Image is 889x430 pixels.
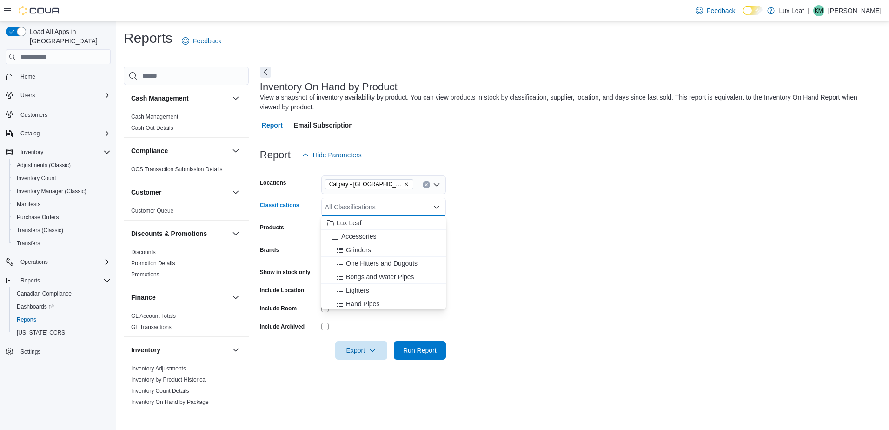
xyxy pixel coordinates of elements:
span: Hand Pipes [346,299,379,309]
span: Feedback [707,6,735,15]
span: Reports [20,277,40,284]
span: Inventory Count [13,173,111,184]
button: Operations [17,256,52,268]
span: Manifests [13,199,111,210]
input: Dark Mode [743,6,763,15]
a: Home [17,71,39,82]
span: Settings [17,346,111,357]
label: Include Location [260,287,304,294]
button: Users [17,90,39,101]
span: Grinders [346,245,371,255]
a: Purchase Orders [13,212,63,223]
button: Accessories [321,230,446,243]
button: Home [2,70,114,83]
span: Transfers (Classic) [13,225,111,236]
button: Catalog [17,128,43,139]
a: Adjustments (Classic) [13,160,74,171]
span: One Hitters and Dugouts [346,259,418,268]
button: [US_STATE] CCRS [9,326,114,339]
span: Bongs and Water Pipes [346,272,414,282]
button: Close list of options [433,203,440,211]
button: Purchase Orders [9,211,114,224]
button: Inventory [2,146,114,159]
label: Include Archived [260,323,305,330]
span: Inventory [17,147,111,158]
span: Adjustments (Classic) [17,161,71,169]
span: GL Transactions [131,323,172,331]
a: Inventory Manager (Classic) [13,186,90,197]
button: Adjustments (Classic) [9,159,114,172]
button: Transfers [9,237,114,250]
button: Finance [230,292,241,303]
button: Hand Pipes [321,297,446,311]
a: Discounts [131,249,156,255]
span: Manifests [17,201,40,208]
button: Cash Management [230,93,241,104]
span: Reports [17,275,111,286]
a: Promotions [131,271,159,278]
a: Cash Out Details [131,125,173,131]
p: Lux Leaf [779,5,804,16]
button: Lighters [321,284,446,297]
button: Compliance [230,145,241,156]
div: Compliance [124,164,249,179]
label: Products [260,224,284,231]
a: Customer Queue [131,208,173,214]
button: Run Report [394,341,446,360]
span: KM [815,5,823,16]
button: Customer [230,187,241,198]
span: Inventory Count [17,175,56,182]
span: Cash Out Details [131,124,173,132]
button: Settings [2,345,114,358]
span: Transfers [17,240,40,247]
a: Inventory Adjustments [131,365,186,372]
div: Cash Management [124,111,249,137]
span: Operations [20,258,48,266]
h3: Inventory On Hand by Product [260,81,398,93]
span: Home [20,73,35,81]
button: Bongs and Water Pipes [321,270,446,284]
span: Export [341,341,382,360]
nav: Complex example [6,66,111,383]
h3: Inventory [131,345,160,355]
span: Catalog [17,128,111,139]
button: Manifests [9,198,114,211]
span: Inventory Manager (Classic) [17,188,86,195]
span: Inventory by Product Historical [131,376,207,383]
span: Washington CCRS [13,327,111,338]
span: Adjustments (Classic) [13,160,111,171]
a: OCS Transaction Submission Details [131,166,223,173]
a: Inventory Count Details [131,388,189,394]
span: Dashboards [13,301,111,312]
label: Include Room [260,305,297,312]
a: Settings [17,346,44,357]
div: Customer [124,205,249,220]
button: Open list of options [433,181,440,188]
p: [PERSON_NAME] [828,5,882,16]
span: Cash Management [131,113,178,121]
span: Catalog [20,130,40,137]
span: [US_STATE] CCRS [17,329,65,336]
span: Calgary - Panorama Hills [325,179,413,189]
h3: Report [260,149,291,161]
span: Customers [20,111,47,119]
div: Kodi Mason [813,5,824,16]
button: One Hitters and Dugouts [321,257,446,270]
button: Users [2,89,114,102]
label: Brands [260,246,279,254]
span: Report [262,116,283,134]
label: Classifications [260,202,299,209]
span: Run Report [403,346,437,355]
span: Settings [20,348,40,356]
label: Locations [260,179,286,187]
span: Reports [17,316,36,323]
a: Inventory On Hand by Package [131,399,209,405]
a: Transfers (Classic) [13,225,67,236]
button: Lux Leaf [321,216,446,230]
a: Customers [17,109,51,121]
span: Feedback [193,36,221,46]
